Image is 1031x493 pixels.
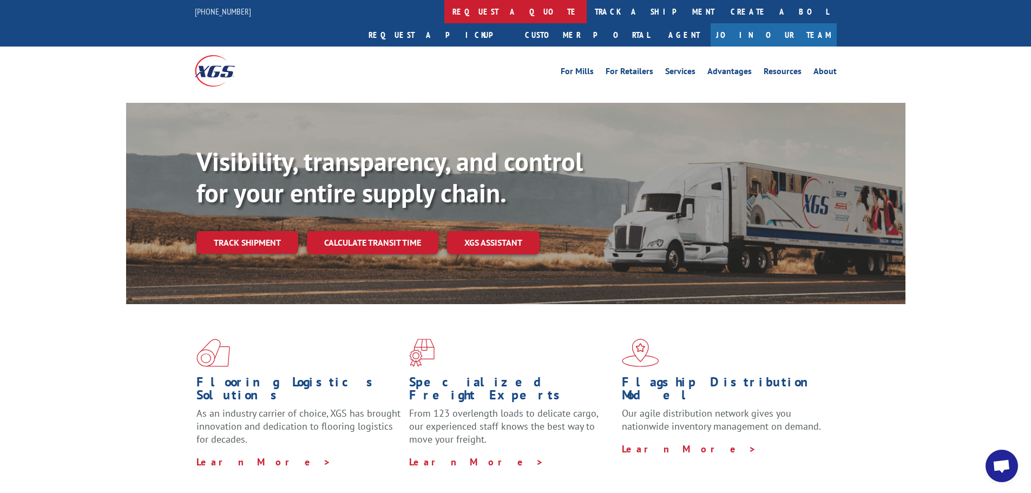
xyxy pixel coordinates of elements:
a: For Mills [561,67,594,79]
a: XGS ASSISTANT [447,231,540,254]
a: Customer Portal [517,23,658,47]
a: Track shipment [196,231,298,254]
h1: Flagship Distribution Model [622,376,826,407]
img: xgs-icon-flagship-distribution-model-red [622,339,659,367]
h1: Specialized Freight Experts [409,376,614,407]
a: Open chat [986,450,1018,482]
span: As an industry carrier of choice, XGS has brought innovation and dedication to flooring logistics... [196,407,400,445]
a: Services [665,67,695,79]
a: [PHONE_NUMBER] [195,6,251,17]
a: Join Our Team [711,23,837,47]
h1: Flooring Logistics Solutions [196,376,401,407]
a: Advantages [707,67,752,79]
a: About [813,67,837,79]
a: Learn More > [196,456,331,468]
span: Our agile distribution network gives you nationwide inventory management on demand. [622,407,821,432]
a: For Retailers [606,67,653,79]
a: Agent [658,23,711,47]
img: xgs-icon-total-supply-chain-intelligence-red [196,339,230,367]
a: Resources [764,67,802,79]
img: xgs-icon-focused-on-flooring-red [409,339,435,367]
p: From 123 overlength loads to delicate cargo, our experienced staff knows the best way to move you... [409,407,614,455]
a: Learn More > [622,443,757,455]
a: Learn More > [409,456,544,468]
a: Calculate transit time [307,231,438,254]
a: Request a pickup [360,23,517,47]
b: Visibility, transparency, and control for your entire supply chain. [196,144,583,209]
